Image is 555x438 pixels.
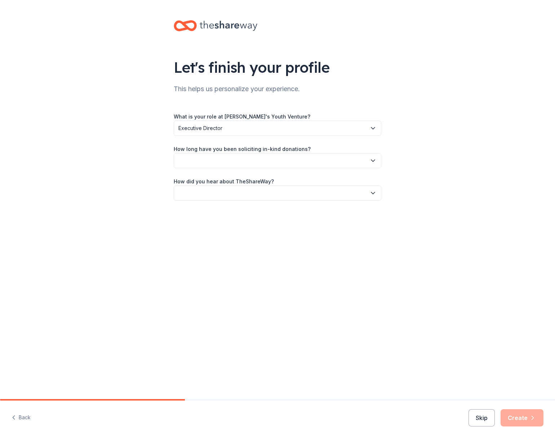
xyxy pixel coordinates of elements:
[174,121,381,136] button: Executive Director
[174,57,381,77] div: Let's finish your profile
[178,124,367,133] span: Executive Director
[469,409,495,426] button: Skip
[174,178,274,185] label: How did you hear about TheShareWay?
[12,410,31,425] button: Back
[174,146,311,153] label: How long have you been soliciting in-kind donations?
[174,113,310,120] label: What is your role at [PERSON_NAME]'s Youth Venture?
[174,83,381,95] div: This helps us personalize your experience.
